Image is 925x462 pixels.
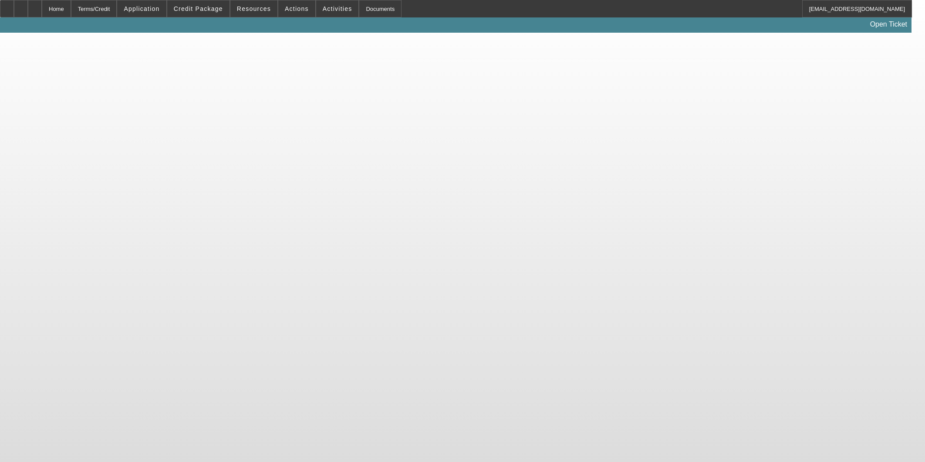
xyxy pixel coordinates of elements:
button: Application [117,0,166,17]
span: Credit Package [174,5,223,12]
span: Actions [285,5,309,12]
button: Activities [316,0,359,17]
span: Application [124,5,159,12]
span: Resources [237,5,271,12]
button: Actions [278,0,315,17]
a: Open Ticket [867,17,911,32]
span: Activities [323,5,352,12]
button: Resources [230,0,277,17]
button: Credit Package [167,0,230,17]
